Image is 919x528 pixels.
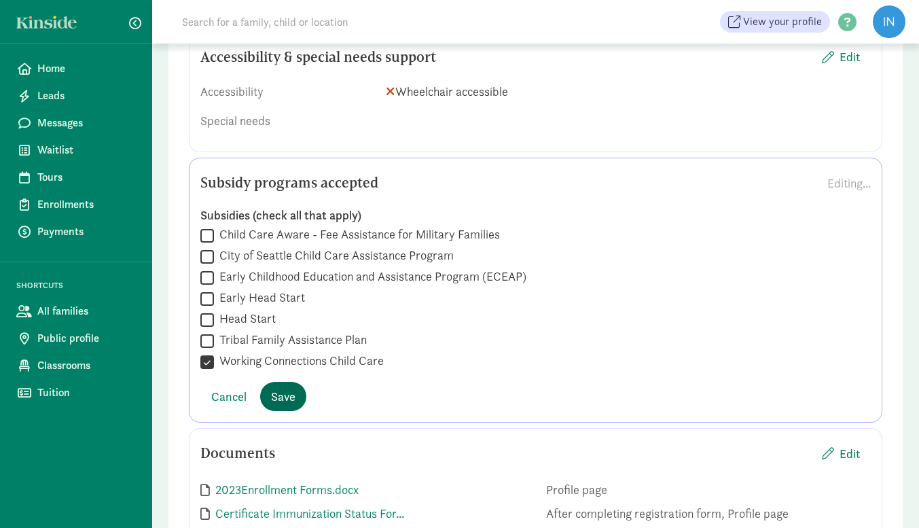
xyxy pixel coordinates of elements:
span: All families [37,303,136,319]
label: Working Connections Child Care [214,353,384,369]
a: Public profile [5,325,147,352]
span: Tuition [37,385,136,401]
label: Early Head Start [214,289,305,306]
a: Leads [5,82,147,109]
button: Edit [811,439,871,468]
a: 2023Enrollment Forms.docx [215,482,359,497]
span: After completing registration form, Profile page [546,504,871,523]
span: Messages [37,115,136,131]
span: Waitlist [37,142,136,158]
span: Save [271,387,295,406]
span: Payments [37,224,136,240]
span: Public profile [37,330,136,347]
div: Special needs [200,111,375,130]
span: Home [37,60,136,77]
a: View your profile [720,11,830,33]
span: View your profile [743,14,822,30]
a: Certificate Immunization Status For... [215,506,404,521]
div: Editing... [827,174,871,192]
a: Tuition [5,379,147,406]
button: Cancel [200,382,257,411]
a: All families [5,298,147,325]
label: Tribal Family Assistance Plan [214,332,367,348]
span: Leads [37,88,136,104]
iframe: Chat Widget [851,463,919,528]
span: Enrollments [37,196,136,213]
span: Edit [840,444,860,463]
div: Accessibility [200,82,375,101]
a: Home [5,55,147,82]
h5: Documents [200,445,275,461]
span: Wheelchair accessible [386,82,508,101]
a: Payments [5,218,147,245]
span: Tours [37,169,136,186]
h5: Subsidy programs accepted [200,175,378,191]
input: Search for a family, child or location [174,8,555,35]
span: Cancel [211,387,247,406]
label: Child Care Aware - Fee Assistance for Military Families [214,226,500,243]
a: Tours [5,164,147,191]
label: Head Start [214,311,276,327]
h5: Accessibility & special needs support [200,49,436,65]
label: Early Childhood Education and Assistance Program (ECEAP) [214,268,526,285]
a: Waitlist [5,137,147,164]
span: Edit [840,48,860,66]
button: Edit [811,42,871,71]
label: City of Seattle Child Care Assistance Program [214,247,454,264]
label: Subsidies (check all that apply) [200,207,871,224]
span: Profile page [546,480,871,499]
a: Enrollments [5,191,147,218]
span: Classrooms [37,357,136,374]
a: Classrooms [5,352,147,379]
button: Save [260,382,306,411]
a: Messages [5,109,147,137]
